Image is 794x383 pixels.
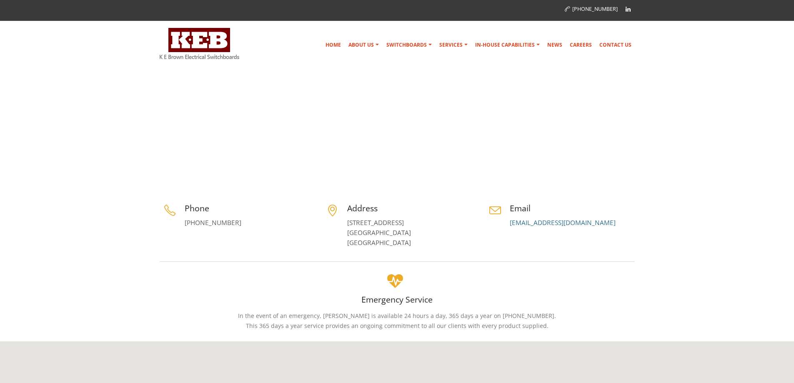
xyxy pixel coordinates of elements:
[579,147,594,154] a: Home
[472,37,543,53] a: In-house Capabilities
[322,37,344,53] a: Home
[510,203,635,214] h4: Email
[596,37,635,53] a: Contact Us
[566,37,595,53] a: Careers
[347,218,411,247] a: [STREET_ADDRESS][GEOGRAPHIC_DATA][GEOGRAPHIC_DATA]
[622,3,634,15] a: Linkedin
[185,203,310,214] h4: Phone
[544,37,566,53] a: News
[345,37,382,53] a: About Us
[596,145,633,156] li: Contact Us
[565,5,618,13] a: [PHONE_NUMBER]
[510,218,616,227] a: [EMAIL_ADDRESS][DOMAIN_NAME]
[436,37,471,53] a: Services
[160,294,635,305] h4: Emergency Service
[160,311,635,331] p: In the event of an emergency, [PERSON_NAME] is available 24 hours a day, 365 days a year on [PHON...
[347,203,472,214] h4: Address
[185,218,241,227] a: [PHONE_NUMBER]
[160,28,239,59] img: K E Brown Electrical Switchboards
[383,37,435,53] a: Switchboards
[160,140,221,164] h1: Contact Us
